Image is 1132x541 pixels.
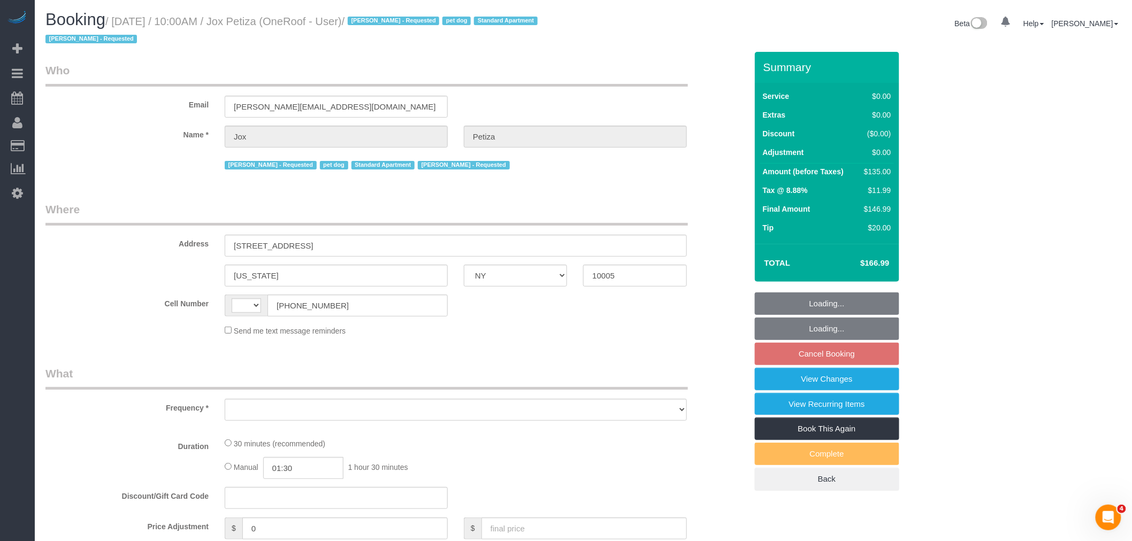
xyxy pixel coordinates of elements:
[955,19,988,28] a: Beta
[225,161,316,169] span: [PERSON_NAME] - Requested
[755,468,899,490] a: Back
[464,126,687,148] input: Last Name
[970,17,988,31] img: New interface
[763,147,804,158] label: Adjustment
[763,222,774,233] label: Tip
[45,10,105,29] span: Booking
[225,96,448,118] input: Email
[755,418,899,440] a: Book This Again
[755,368,899,390] a: View Changes
[860,91,891,102] div: $0.00
[860,204,891,214] div: $146.99
[1023,19,1044,28] a: Help
[860,110,891,120] div: $0.00
[481,517,687,539] input: final price
[45,366,688,390] legend: What
[464,517,481,539] span: $
[37,437,217,452] label: Duration
[763,61,894,73] h3: Summary
[37,126,217,140] label: Name *
[225,126,448,148] input: First Name
[1096,505,1121,530] iframe: Intercom live chat
[442,17,471,25] span: pet dog
[763,204,810,214] label: Final Amount
[763,128,795,139] label: Discount
[45,63,688,87] legend: Who
[763,185,808,196] label: Tax @ 8.88%
[37,399,217,413] label: Frequency *
[764,258,791,267] strong: Total
[755,393,899,415] a: View Recurring Items
[828,259,889,268] h4: $166.99
[225,517,242,539] span: $
[320,161,348,169] span: pet dog
[860,222,891,233] div: $20.00
[45,16,541,45] small: / [DATE] / 10:00AM / Jox Petiza (OneRoof - User)
[763,110,786,120] label: Extras
[234,439,325,448] span: 30 minutes (recommended)
[860,166,891,177] div: $135.00
[234,327,346,335] span: Send me text message reminders
[37,235,217,249] label: Address
[225,265,448,287] input: City
[348,463,408,472] span: 1 hour 30 minutes
[267,295,448,316] input: Cell Number
[583,265,686,287] input: Zip Code
[763,166,844,177] label: Amount (before Taxes)
[474,17,538,25] span: Standard Apartment
[860,147,891,158] div: $0.00
[763,91,790,102] label: Service
[45,202,688,226] legend: Where
[860,185,891,196] div: $11.99
[37,487,217,501] label: Discount/Gift Card Code
[6,11,28,26] img: Automaid Logo
[351,161,415,169] span: Standard Apartment
[348,17,439,25] span: [PERSON_NAME] - Requested
[37,517,217,532] label: Price Adjustment
[234,463,258,472] span: Manual
[37,96,217,110] label: Email
[418,161,509,169] span: [PERSON_NAME] - Requested
[1118,505,1126,513] span: 4
[45,35,137,43] span: [PERSON_NAME] - Requested
[37,295,217,309] label: Cell Number
[1052,19,1119,28] a: [PERSON_NAME]
[860,128,891,139] div: ($0.00)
